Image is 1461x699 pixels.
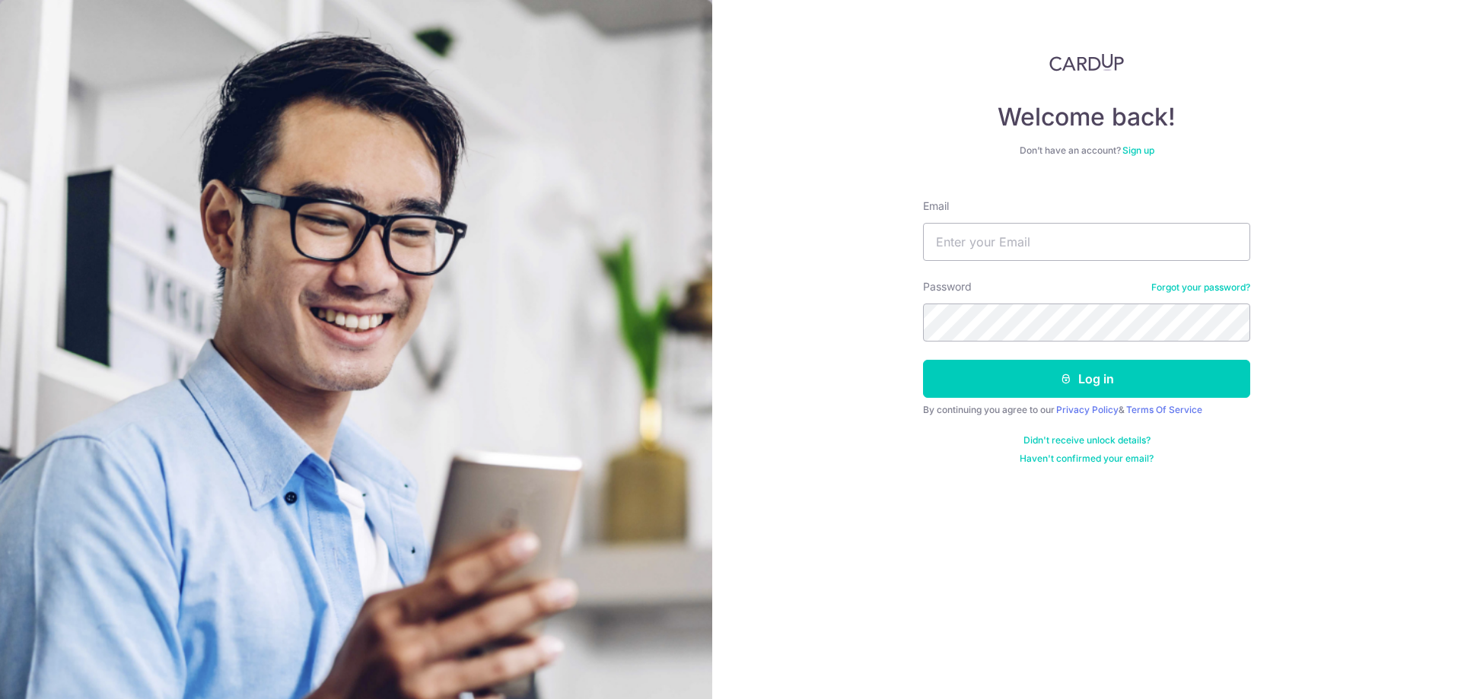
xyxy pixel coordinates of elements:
input: Enter your Email [923,223,1250,261]
button: Log in [923,360,1250,398]
a: Terms Of Service [1126,404,1202,415]
a: Haven't confirmed your email? [1020,453,1154,465]
a: Didn't receive unlock details? [1023,434,1151,446]
img: CardUp Logo [1049,53,1124,71]
label: Email [923,199,949,214]
a: Sign up [1122,145,1154,156]
a: Forgot your password? [1151,281,1250,294]
div: Don’t have an account? [923,145,1250,157]
label: Password [923,279,972,294]
a: Privacy Policy [1056,404,1119,415]
h4: Welcome back! [923,102,1250,132]
div: By continuing you agree to our & [923,404,1250,416]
